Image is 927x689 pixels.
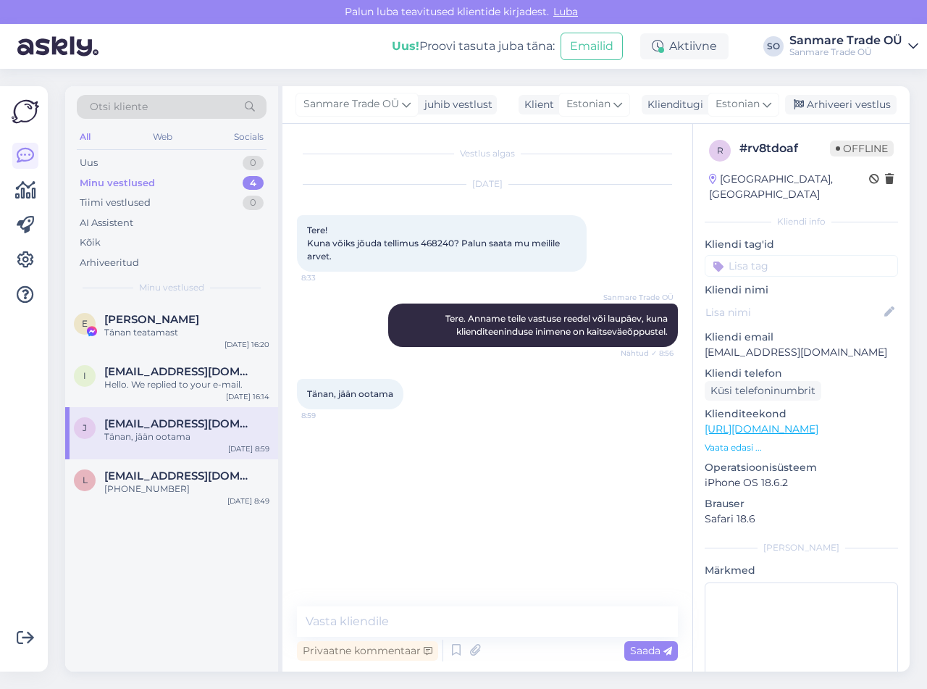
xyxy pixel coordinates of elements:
span: Sanmare Trade OÜ [603,292,674,303]
p: Märkmed [705,563,898,578]
a: [URL][DOMAIN_NAME] [705,422,818,435]
div: Tiimi vestlused [80,196,151,210]
span: r [717,145,723,156]
div: Tänan, jään ootama [104,430,269,443]
span: Sanmare Trade OÜ [303,96,399,112]
p: Kliendi tag'id [705,237,898,252]
span: ilyasw516@gmail.com [104,365,255,378]
div: juhib vestlust [419,97,492,112]
span: l [83,475,88,485]
span: E [82,318,88,329]
span: Nähtud ✓ 8:56 [619,348,674,359]
span: jelenagafurova@gmail.com [104,417,255,430]
p: Kliendi email [705,330,898,345]
p: Vaata edasi ... [705,441,898,454]
span: Tere. Anname teile vastuse reedel või laupäev, kuna klienditeeninduse inimene on kaitseväeõppustel. [445,313,670,337]
div: Minu vestlused [80,176,155,191]
div: Tänan teatamast [104,326,269,339]
p: iPhone OS 18.6.2 [705,475,898,490]
div: Sanmare Trade OÜ [789,46,902,58]
span: 8:59 [301,410,356,421]
div: [DATE] 8:49 [227,496,269,506]
span: Saada [630,644,672,657]
div: Küsi telefoninumbrit [705,381,821,401]
div: AI Assistent [80,216,133,230]
span: lenchikshvudka@gmail.com [104,469,255,483]
input: Lisa tag [705,255,898,277]
div: Web [150,128,175,146]
div: [PERSON_NAME] [705,541,898,554]
div: Klienditugi [642,97,703,112]
p: Kliendi nimi [705,283,898,298]
div: 4 [243,176,264,191]
div: 0 [243,156,264,170]
div: # rv8tdoaf [739,140,830,157]
span: i [83,370,86,381]
div: 0 [243,196,264,210]
div: Proovi tasuta juba täna: [392,38,555,55]
span: j [83,422,87,433]
div: Privaatne kommentaar [297,641,438,661]
div: Arhiveeritud [80,256,139,270]
div: Klient [519,97,554,112]
a: Sanmare Trade OÜSanmare Trade OÜ [789,35,918,58]
div: Arhiveeri vestlus [785,95,897,114]
div: [DATE] 16:14 [226,391,269,402]
div: Kliendi info [705,215,898,228]
button: Emailid [561,33,623,60]
span: Estonian [716,96,760,112]
p: Kliendi telefon [705,366,898,381]
div: Socials [231,128,267,146]
span: Estonian [566,96,611,112]
p: Operatsioonisüsteem [705,460,898,475]
span: Egert Ivask [104,313,199,326]
div: Aktiivne [640,33,729,59]
div: Sanmare Trade OÜ [789,35,902,46]
div: All [77,128,93,146]
div: [DATE] 8:59 [228,443,269,454]
input: Lisa nimi [705,304,881,320]
span: Offline [830,141,894,156]
b: Uus! [392,39,419,53]
span: Tere! Kuna võiks jõuda tellimus 468240? Palun saata mu meilile arvet. [307,225,562,262]
div: Kõik [80,235,101,250]
p: Klienditeekond [705,406,898,422]
span: Minu vestlused [139,281,204,294]
span: Luba [549,5,582,18]
div: [DATE] 16:20 [225,339,269,350]
div: [DATE] [297,178,678,191]
div: SO [763,36,784,57]
div: Vestlus algas [297,147,678,160]
p: Safari 18.6 [705,511,898,527]
span: 8:33 [301,272,356,283]
div: Hello. We replied to your e-mail. [104,378,269,391]
span: Otsi kliente [90,99,148,114]
img: Askly Logo [12,98,39,125]
div: [PHONE_NUMBER] [104,483,269,496]
p: [EMAIL_ADDRESS][DOMAIN_NAME] [705,345,898,360]
p: Brauser [705,496,898,511]
span: Tänan, jään ootama [307,388,393,399]
div: [GEOGRAPHIC_DATA], [GEOGRAPHIC_DATA] [709,172,869,202]
div: Uus [80,156,98,170]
